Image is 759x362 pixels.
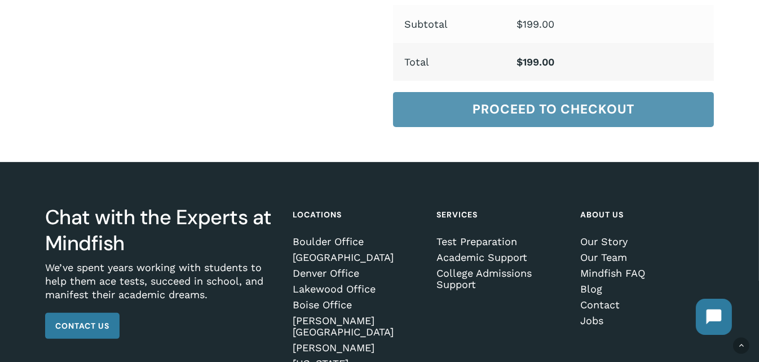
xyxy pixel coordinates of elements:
a: [PERSON_NAME][GEOGRAPHIC_DATA] [293,315,423,338]
h4: Services [436,204,567,225]
span: $ [517,56,523,68]
iframe: Chatbot [685,287,743,346]
th: Total [393,43,505,81]
a: Denver Office [293,268,423,279]
a: Contact [580,299,711,311]
a: Jobs [580,315,711,326]
h4: About Us [580,204,711,225]
h4: Locations [293,204,423,225]
a: Mindfish FAQ [580,268,711,279]
bdi: 199.00 [517,18,554,30]
a: Our Story [580,236,711,247]
h3: Chat with the Experts at Mindfish [45,204,279,256]
span: Contact Us [55,320,109,332]
a: Blog [580,284,711,295]
a: Test Preparation [436,236,567,247]
a: Boise Office [293,299,423,311]
p: We’ve spent years working with students to help them ace tests, succeed in school, and manifest t... [45,261,279,313]
th: Subtotal [393,5,505,43]
a: [PERSON_NAME] [293,342,423,354]
a: Boulder Office [293,236,423,247]
a: Academic Support [436,252,567,263]
a: Our Team [580,252,711,263]
a: College Admissions Support [436,268,567,290]
a: Lakewood Office [293,284,423,295]
a: [GEOGRAPHIC_DATA] [293,252,423,263]
bdi: 199.00 [517,56,554,68]
a: Proceed to checkout [393,92,714,127]
a: Contact Us [45,313,120,339]
span: $ [517,18,523,30]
